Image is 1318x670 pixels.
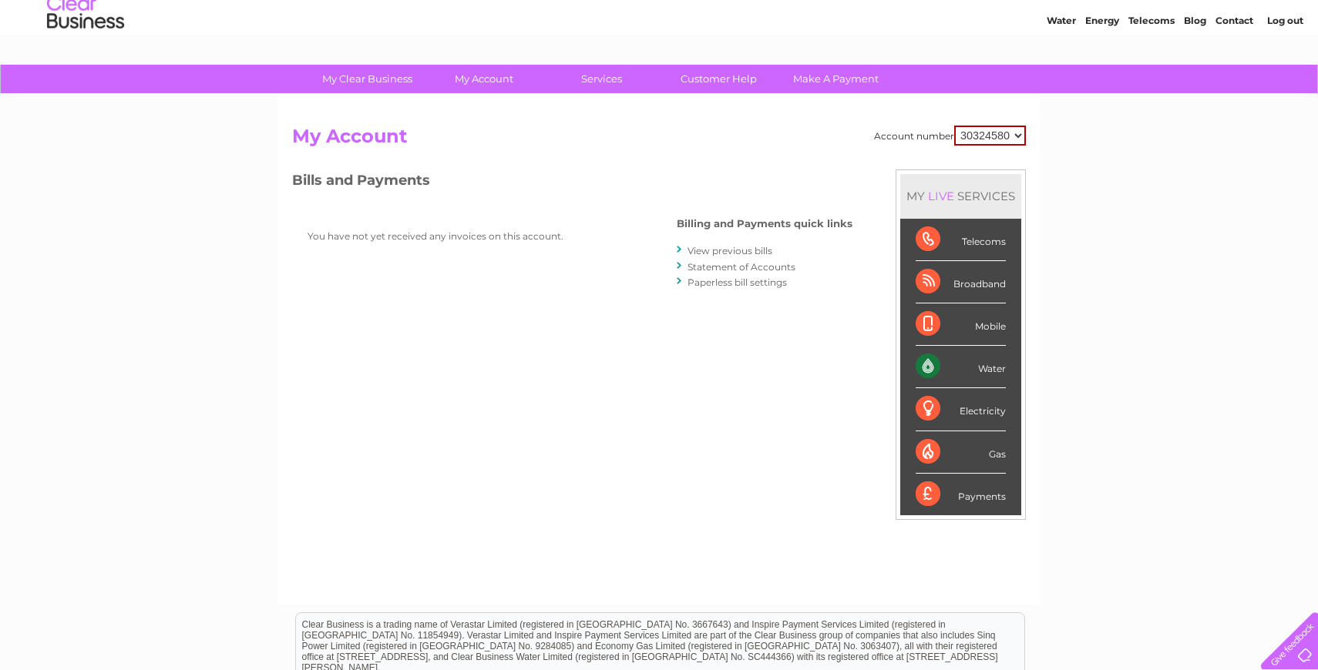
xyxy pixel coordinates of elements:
h4: Billing and Payments quick links [677,218,852,229]
div: Account number [874,126,1026,146]
a: Paperless bill settings [688,276,787,288]
a: Blog [1184,65,1206,77]
div: Water [916,346,1006,388]
a: Services [538,65,665,93]
div: Mobile [916,303,1006,346]
div: Telecoms [916,219,1006,261]
a: Log out [1267,65,1303,77]
div: Gas [916,431,1006,474]
a: My Clear Business [304,65,431,93]
a: Contact [1215,65,1253,77]
p: You have not yet received any invoices on this account. [308,229,616,243]
h2: My Account [292,126,1026,155]
a: Customer Help [655,65,782,93]
h3: Bills and Payments [292,169,852,196]
a: Energy [1085,65,1119,77]
div: Payments [916,474,1006,515]
a: Telecoms [1128,65,1175,77]
div: MY SERVICES [900,174,1021,218]
a: Statement of Accounts [688,261,795,273]
a: My Account [421,65,548,93]
a: Make A Payment [772,65,899,93]
img: logo.png [46,40,125,87]
div: Electricity [916,388,1006,430]
div: Clear Business is a trading name of Verastar Limited (registered in [GEOGRAPHIC_DATA] No. 3667643... [296,8,1024,75]
div: LIVE [925,189,957,203]
a: 0333 014 3131 [1027,8,1134,27]
a: View previous bills [688,245,772,256]
div: Broadband [916,261,1006,303]
a: Water [1047,65,1076,77]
